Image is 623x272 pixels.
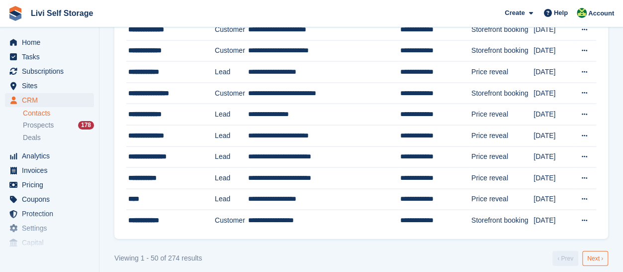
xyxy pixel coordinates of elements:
span: Tasks [22,50,82,64]
td: Customer [215,83,248,104]
a: menu [5,163,94,177]
a: menu [5,64,94,78]
td: Lead [215,62,248,83]
td: Storefront booking [471,83,534,104]
td: [DATE] [534,19,573,40]
span: Sites [22,79,82,93]
td: Storefront booking [471,19,534,40]
span: Settings [22,221,82,235]
span: Prospects [23,121,54,130]
a: menu [5,192,94,206]
a: Contacts [23,109,94,118]
td: Storefront booking [471,40,534,62]
a: Deals [23,133,94,143]
span: Analytics [22,149,82,163]
a: menu [5,207,94,221]
td: [DATE] [534,125,573,146]
a: menu [5,178,94,192]
td: Lead [215,146,248,168]
a: menu [5,221,94,235]
td: Price reveal [471,146,534,168]
td: Price reveal [471,168,534,189]
a: menu [5,35,94,49]
td: [DATE] [534,83,573,104]
span: Coupons [22,192,82,206]
span: Capital [22,236,82,250]
a: menu [5,93,94,107]
span: Protection [22,207,82,221]
td: [DATE] [534,104,573,126]
td: Price reveal [471,125,534,146]
td: Lead [215,125,248,146]
td: Price reveal [471,62,534,83]
span: Pricing [22,178,82,192]
span: Deals [23,133,41,142]
a: Next [582,251,608,266]
td: Price reveal [471,104,534,126]
td: Customer [215,19,248,40]
span: Create [505,8,525,18]
a: Previous [552,251,578,266]
span: Invoices [22,163,82,177]
nav: Pages [550,251,610,266]
img: stora-icon-8386f47178a22dfd0bd8f6a31ec36ba5ce8667c1dd55bd0f319d3a0aa187defe.svg [8,6,23,21]
div: 178 [78,121,94,130]
a: menu [5,50,94,64]
img: Alex Handyside [577,8,587,18]
td: [DATE] [534,146,573,168]
td: [DATE] [534,40,573,62]
td: Lead [215,168,248,189]
td: Storefront booking [471,210,534,231]
td: Lead [215,189,248,210]
td: Lead [215,104,248,126]
div: Viewing 1 - 50 of 274 results [114,253,202,264]
a: Prospects 178 [23,120,94,131]
a: menu [5,149,94,163]
a: menu [5,79,94,93]
a: Livi Self Storage [27,5,97,21]
span: Home [22,35,82,49]
span: Help [554,8,568,18]
td: Price reveal [471,189,534,210]
a: menu [5,236,94,250]
td: [DATE] [534,210,573,231]
td: [DATE] [534,189,573,210]
td: Customer [215,40,248,62]
td: [DATE] [534,168,573,189]
td: Customer [215,210,248,231]
td: [DATE] [534,62,573,83]
span: Subscriptions [22,64,82,78]
span: Account [588,8,614,18]
span: CRM [22,93,82,107]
